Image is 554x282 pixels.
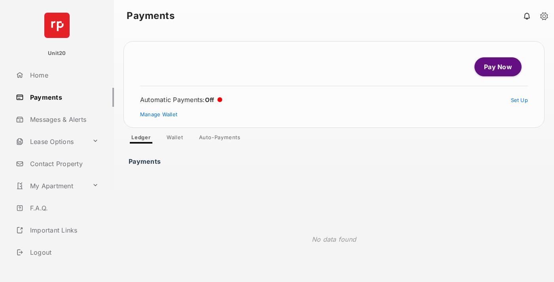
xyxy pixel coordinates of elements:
[140,96,222,104] div: Automatic Payments :
[13,88,114,107] a: Payments
[312,235,356,244] p: No data found
[140,111,177,117] a: Manage Wallet
[125,134,157,144] a: Ledger
[127,11,175,21] strong: Payments
[511,97,528,103] a: Set Up
[13,199,114,218] a: F.A.Q.
[13,221,102,240] a: Important Links
[205,96,214,104] span: Off
[193,134,247,144] a: Auto-Payments
[13,110,114,129] a: Messages & Alerts
[13,66,114,85] a: Home
[160,134,190,144] a: Wallet
[48,49,66,57] p: Unit20
[13,176,89,195] a: My Apartment
[44,13,70,38] img: svg+xml;base64,PHN2ZyB4bWxucz0iaHR0cDovL3d3dy53My5vcmcvMjAwMC9zdmciIHdpZHRoPSI2NCIgaGVpZ2h0PSI2NC...
[13,243,114,262] a: Logout
[13,132,89,151] a: Lease Options
[13,154,114,173] a: Contact Property
[129,158,163,161] h3: Payments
